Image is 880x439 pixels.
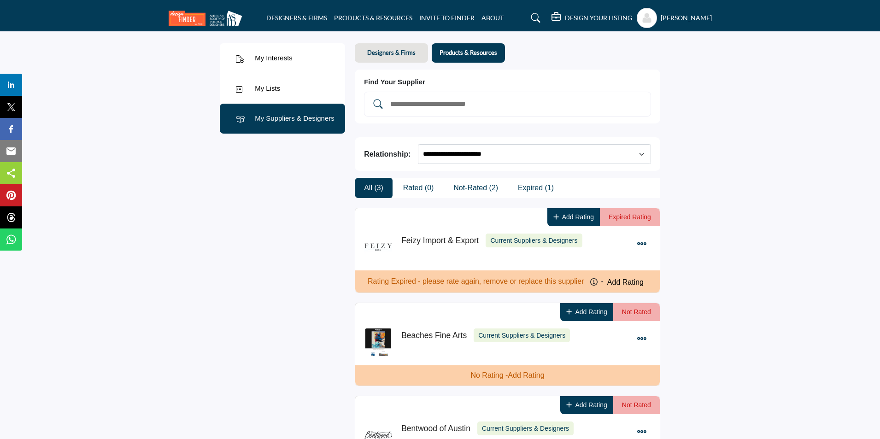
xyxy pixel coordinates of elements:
b: Designers & Firms [367,48,416,57]
a: PRODUCTS & RESOURCES [334,14,412,22]
a: DESIGNERS & FIRMS [266,14,327,22]
div: My Interests [255,53,293,64]
div: DESIGN YOUR LISTING [551,12,632,23]
div: My Suppliers & Designers [255,113,334,124]
div: My Lists [255,83,280,94]
button: Designers & Firms [355,43,428,63]
button: Add Rating [547,208,600,226]
label: Find Your Supplier [364,77,425,88]
span: Your indicated relationship type: Current Suppliers & Designers [486,234,582,247]
a: ABOUT [481,14,504,22]
a: Beaches Fine Arts [401,331,467,340]
p: No Rating - [470,370,544,381]
li: Not-Rated (2) [444,178,507,198]
h5: [PERSON_NAME] [661,13,712,23]
img: beaches-fine-arts logo [364,328,392,356]
span: Expired Rating [600,208,660,226]
div: - [355,270,660,293]
button: Products & Resources [432,43,505,63]
a: Add Rating [508,371,544,379]
button: Add Rating [560,303,613,321]
li: Expired (1) [509,178,563,198]
img: site Logo [169,11,247,26]
p: Rating Expired - please rate again, remove or replace this supplier [368,276,584,287]
span: Not Rated [613,303,660,321]
b: Products & Resources [440,48,497,57]
span: Your indicated relationship type: Current Suppliers & Designers [474,328,570,342]
li: Rated (0) [394,178,443,198]
button: Dropdown Menu options [636,234,647,255]
a: Add Rating [607,277,644,288]
input: Add and rate your suppliers [389,98,645,110]
h5: DESIGN YOUR LISTING [565,14,632,22]
button: Add Rating [560,396,613,414]
button: Show hide supplier dropdown [637,8,657,28]
a: Search [522,11,546,25]
button: Dropdown Menu options [636,328,647,350]
img: feizy-rugs logo [364,234,392,261]
b: Relationship: [364,150,411,158]
span: Not Rated [613,396,660,414]
a: Bentwood of Austin [401,424,470,433]
li: All (3) [355,178,393,198]
span: Your indicated relationship type: Current Suppliers & Designers [477,421,574,435]
a: Feizy Import & Export [401,236,479,245]
a: INVITE TO FINDER [419,14,475,22]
